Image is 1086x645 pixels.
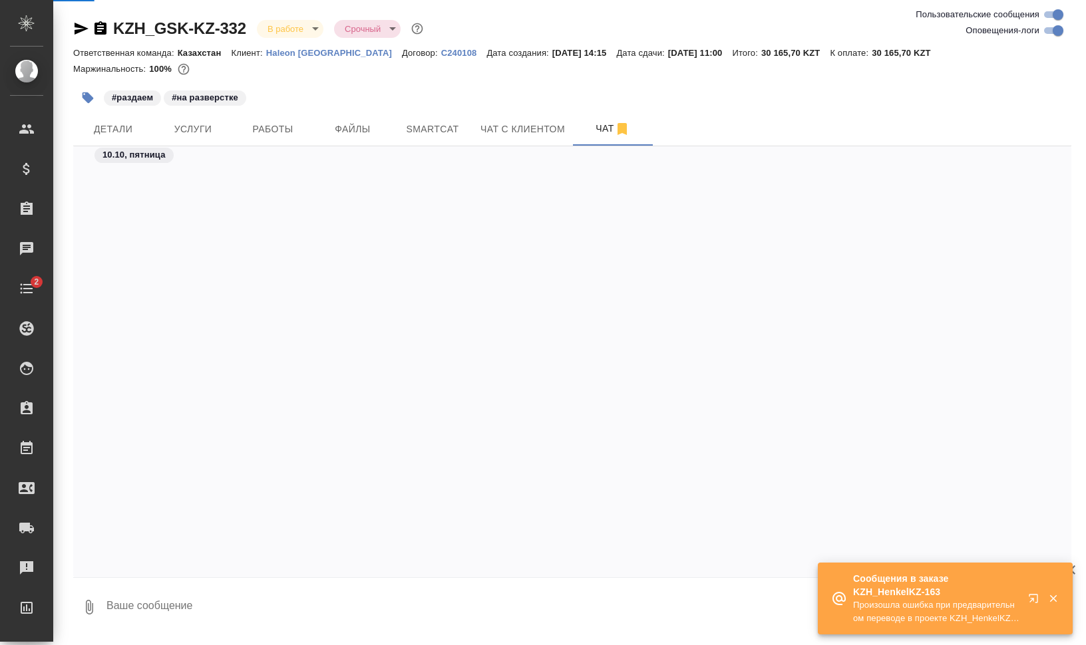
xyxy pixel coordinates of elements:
button: Скопировать ссылку для ЯМессенджера [73,21,89,37]
p: Клиент: [231,48,266,58]
button: Скопировать ссылку [92,21,108,37]
span: Оповещения-логи [966,24,1039,37]
p: [DATE] 14:15 [552,48,617,58]
button: Доп статусы указывают на важность/срочность заказа [409,20,426,37]
p: Сообщения в заказе KZH_HenkelKZ-163 [853,572,1019,598]
p: К оплате: [830,48,872,58]
p: Ответственная команда: [73,48,178,58]
p: Договор: [402,48,441,58]
p: 30 165,70 KZT [761,48,830,58]
button: Добавить тэг [73,83,102,112]
span: Файлы [321,121,385,138]
a: С240108 [441,47,487,58]
p: Итого: [732,48,761,58]
p: 30 165,70 KZT [872,48,941,58]
p: Казахстан [178,48,232,58]
span: раздаем [102,91,162,102]
p: 10.10, пятница [102,148,166,162]
span: Чат [581,120,645,137]
p: #на разверстке [172,91,238,104]
p: С240108 [441,48,487,58]
button: Срочный [341,23,385,35]
div: В работе [334,20,401,38]
button: Открыть в новой вкладке [1020,585,1052,617]
p: Произошла ошибка при предварительном переводе в проекте KZH_HenkelKZ-163 англ-рус. [853,598,1019,625]
p: [DATE] 11:00 [668,48,733,58]
p: Дата сдачи: [616,48,667,58]
span: на разверстке [162,91,248,102]
p: #раздаем [112,91,153,104]
p: Haleon [GEOGRAPHIC_DATA] [266,48,402,58]
span: Услуги [161,121,225,138]
p: Дата создания: [486,48,552,58]
button: Закрыть [1039,592,1067,604]
button: 0.00 RUB; [175,61,192,78]
span: Пользовательские сообщения [916,8,1039,21]
button: В работе [264,23,307,35]
p: 100% [149,64,175,74]
a: Haleon [GEOGRAPHIC_DATA] [266,47,402,58]
div: В работе [257,20,323,38]
a: KZH_GSK-KZ-332 [113,19,246,37]
span: Работы [241,121,305,138]
span: Smartcat [401,121,464,138]
span: 2 [26,275,47,289]
span: Детали [81,121,145,138]
span: Чат с клиентом [480,121,565,138]
p: Маржинальность: [73,64,149,74]
a: 2 [3,272,50,305]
